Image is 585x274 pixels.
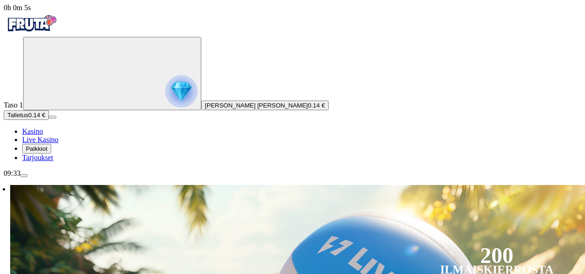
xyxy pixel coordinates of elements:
[26,145,48,152] span: Palkkiot
[22,144,51,154] button: reward iconPalkkiot
[308,102,325,109] span: 0.14 €
[28,112,45,119] span: 0.14 €
[4,12,59,35] img: Fruta
[4,12,581,162] nav: Primary
[22,127,43,135] a: diamond iconKasino
[23,37,201,110] button: reward progress
[22,136,59,143] a: poker-chip iconLive Kasino
[22,127,43,135] span: Kasino
[22,136,59,143] span: Live Kasino
[22,154,53,161] a: gift-inverted iconTarjoukset
[7,112,28,119] span: Talletus
[20,174,28,177] button: menu
[4,101,23,109] span: Taso 1
[4,169,20,177] span: 09:33
[4,29,59,36] a: Fruta
[22,154,53,161] span: Tarjoukset
[165,75,198,107] img: reward progress
[49,116,56,119] button: menu
[480,250,513,261] div: 200
[4,110,49,120] button: Talletusplus icon0.14 €
[4,4,31,12] span: user session time
[201,101,329,110] button: [PERSON_NAME] [PERSON_NAME]0.14 €
[205,102,308,109] span: [PERSON_NAME] [PERSON_NAME]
